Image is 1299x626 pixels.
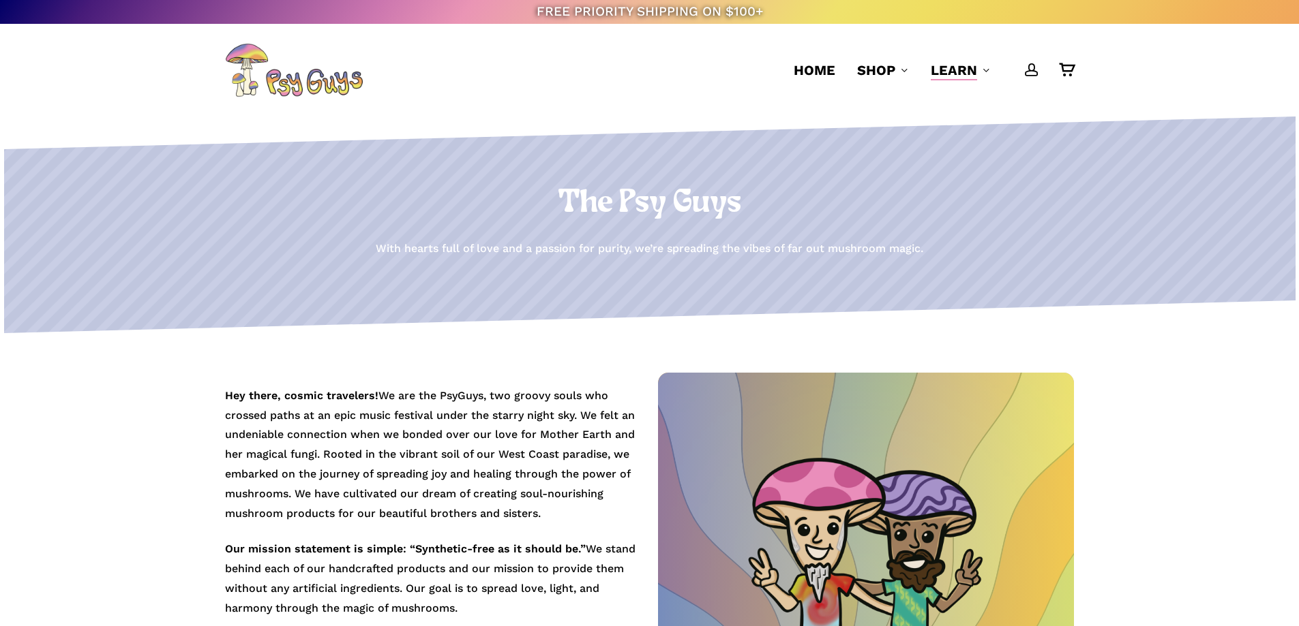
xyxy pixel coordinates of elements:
[1059,63,1074,78] a: Cart
[783,24,1074,116] nav: Main Menu
[931,62,977,78] span: Learn
[225,542,586,555] strong: Our mission statement is simple: “Synthetic-free as it should be.”
[794,62,835,78] span: Home
[931,61,991,80] a: Learn
[225,43,363,97] img: PsyGuys
[225,389,378,402] strong: Hey there, cosmic travelers!
[376,239,923,259] p: With hearts full of love and a passion for purity, we’re spreading the vibes of far out mushroom ...
[857,61,909,80] a: Shop
[225,185,1074,223] h1: The Psy Guys
[857,62,895,78] span: Shop
[794,61,835,80] a: Home
[225,386,641,540] p: We are the PsyGuys, two groovy souls who crossed paths at an epic music festival under the starry...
